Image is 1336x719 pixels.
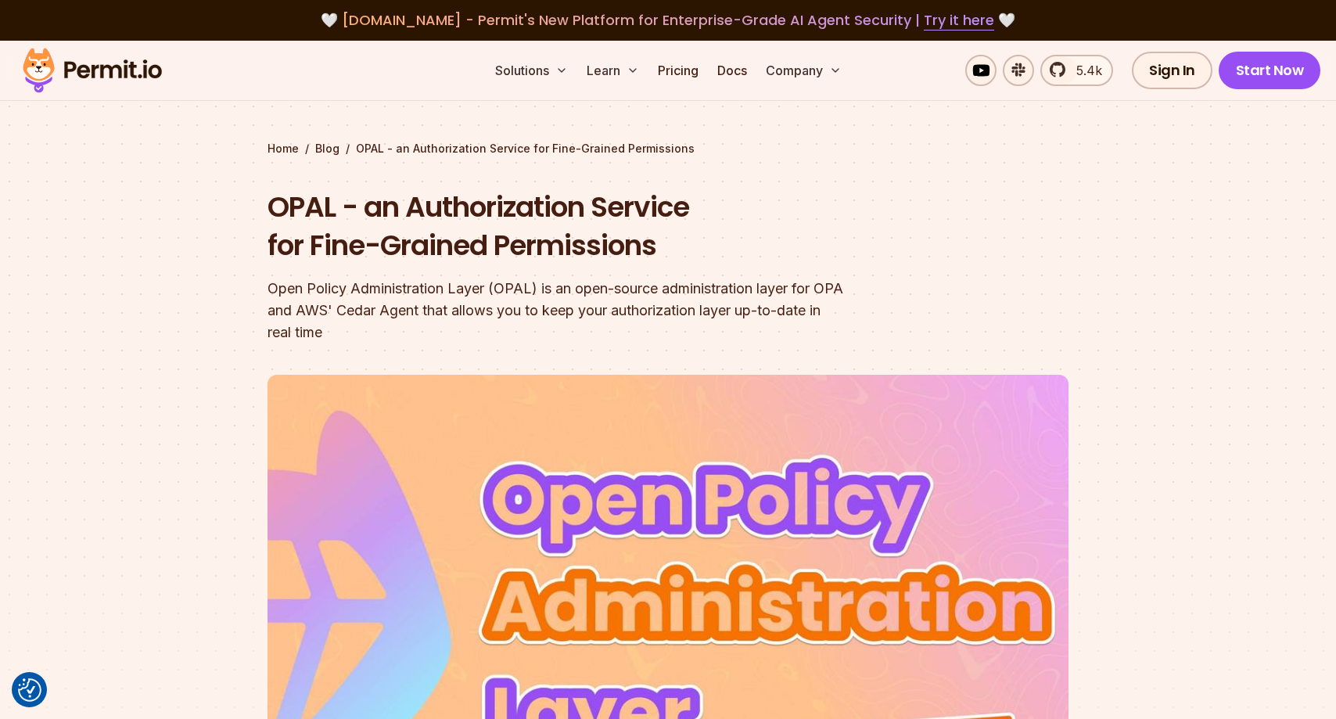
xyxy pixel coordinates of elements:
[924,10,994,31] a: Try it here
[711,55,753,86] a: Docs
[760,55,848,86] button: Company
[18,678,41,702] button: Consent Preferences
[268,141,299,156] a: Home
[315,141,339,156] a: Blog
[1132,52,1212,89] a: Sign In
[38,9,1298,31] div: 🤍 🤍
[652,55,705,86] a: Pricing
[1067,61,1102,80] span: 5.4k
[18,678,41,702] img: Revisit consent button
[580,55,645,86] button: Learn
[268,278,868,343] div: Open Policy Administration Layer (OPAL) is an open-source administration layer for OPA and AWS' C...
[489,55,574,86] button: Solutions
[1040,55,1113,86] a: 5.4k
[342,10,994,30] span: [DOMAIN_NAME] - Permit's New Platform for Enterprise-Grade AI Agent Security |
[268,188,868,265] h1: OPAL - an Authorization Service for Fine-Grained Permissions
[16,44,169,97] img: Permit logo
[268,141,1068,156] div: / /
[1219,52,1321,89] a: Start Now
